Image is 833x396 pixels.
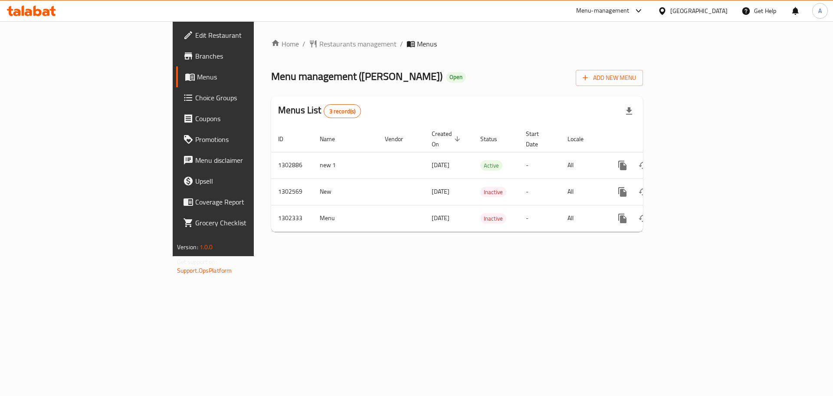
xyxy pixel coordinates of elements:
button: Change Status [633,155,654,176]
button: Change Status [633,208,654,229]
a: Coupons [176,108,312,129]
span: Menu management ( [PERSON_NAME] ) [271,66,443,86]
a: Branches [176,46,312,66]
span: Coverage Report [195,197,305,207]
button: more [612,208,633,229]
button: Change Status [633,181,654,202]
a: Support.OpsPlatform [177,265,232,276]
span: Coupons [195,113,305,124]
span: Locale [567,134,595,144]
span: Status [480,134,508,144]
div: Open [446,72,466,82]
span: [DATE] [432,186,449,197]
td: Menu [313,205,378,231]
span: ID [278,134,295,144]
th: Actions [605,126,702,152]
span: Active [480,161,502,171]
td: - [519,205,561,231]
div: Total records count [324,104,361,118]
a: Coverage Report [176,191,312,212]
span: Name [320,134,346,144]
span: Restaurants management [319,39,397,49]
a: Upsell [176,171,312,191]
span: Upsell [195,176,305,186]
a: Edit Restaurant [176,25,312,46]
span: Start Date [526,129,550,149]
span: [DATE] [432,159,449,171]
table: enhanced table [271,126,702,232]
a: Choice Groups [176,87,312,108]
span: Choice Groups [195,92,305,103]
td: All [561,152,605,178]
div: Active [480,160,502,171]
span: Inactive [480,187,506,197]
span: A [818,6,822,16]
a: Grocery Checklist [176,212,312,233]
nav: breadcrumb [271,39,643,49]
td: All [561,178,605,205]
td: New [313,178,378,205]
span: Vendor [385,134,414,144]
button: more [612,155,633,176]
span: Menus [197,72,305,82]
span: Grocery Checklist [195,218,305,228]
span: 1.0.0 [200,241,213,253]
div: Export file [619,101,640,122]
span: 3 record(s) [324,107,361,115]
span: Get support on: [177,256,217,267]
td: - [519,152,561,178]
a: Restaurants management [309,39,397,49]
span: [DATE] [432,212,449,224]
span: Promotions [195,134,305,145]
td: new 1 [313,152,378,178]
div: Menu-management [576,6,630,16]
div: [GEOGRAPHIC_DATA] [670,6,728,16]
span: Branches [195,51,305,61]
button: Add New Menu [576,70,643,86]
span: Created On [432,129,463,149]
td: - [519,178,561,205]
span: Menus [417,39,437,49]
span: Edit Restaurant [195,30,305,40]
button: more [612,181,633,202]
span: Version: [177,241,198,253]
span: Add New Menu [583,73,636,83]
span: Menu disclaimer [195,155,305,165]
a: Menus [176,66,312,87]
li: / [400,39,403,49]
a: Menu disclaimer [176,150,312,171]
span: Open [446,73,466,81]
h2: Menus List [278,104,361,118]
a: Promotions [176,129,312,150]
span: Inactive [480,214,506,224]
td: All [561,205,605,231]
